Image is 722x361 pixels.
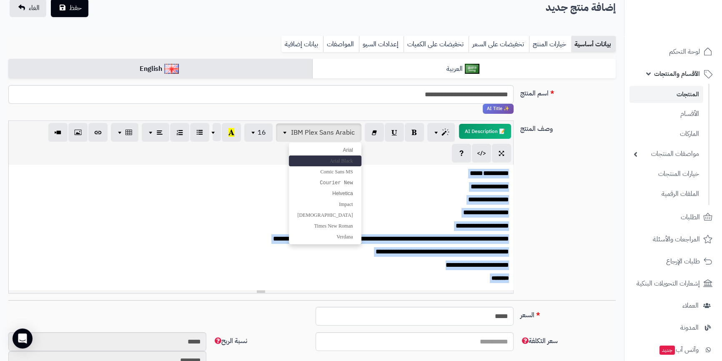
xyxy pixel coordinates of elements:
label: وصف المنتج [517,120,619,134]
a: English [8,59,312,79]
span: Comic Sans MS [320,169,353,175]
button: IBM Plex Sans Arabic [276,123,361,142]
span: Verdana [336,234,353,240]
a: إعدادات السيو [359,36,404,53]
span: IBM Plex Sans Arabic [291,128,355,138]
a: مواصفات المنتجات [629,145,703,163]
a: Comic Sans MS [289,166,361,177]
span: Helvetica [332,191,353,196]
button: 16 [244,123,273,142]
a: [DEMOGRAPHIC_DATA] [289,210,361,221]
span: سعر التكلفة [520,336,558,346]
img: logo-2.png [665,20,714,37]
a: المنتجات [629,86,703,103]
a: Times New Roman [289,221,361,231]
a: Courier New [289,177,361,188]
span: المدونة [680,322,699,333]
span: طلبات الإرجاع [666,256,700,267]
span: Times New Roman [314,223,353,229]
span: حفظ [69,3,82,13]
a: الطلبات [629,207,717,227]
a: وآتس آبجديد [629,340,717,360]
a: Helvetica [289,188,361,199]
span: Arial Black [330,158,353,164]
a: بيانات إضافية [281,36,323,53]
a: إشعارات التحويلات البنكية [629,273,717,293]
label: اسم المنتج [517,85,619,98]
span: الأقسام والمنتجات [654,68,700,80]
a: Verdana [289,231,361,242]
span: العملاء [682,300,699,311]
a: الأقسام [629,105,703,123]
a: الملفات الرقمية [629,185,703,203]
a: تخفيضات على الكميات [404,36,469,53]
a: Arial Black [289,155,361,166]
img: العربية [465,64,479,74]
img: English [164,64,179,74]
div: Open Intercom Messenger [13,328,33,348]
span: نسبة الربح [213,336,247,346]
span: إشعارات التحويلات البنكية [637,278,700,289]
a: لوحة التحكم [629,42,717,62]
a: الماركات [629,125,703,143]
span: لوحة التحكم [669,46,700,58]
a: المراجعات والأسئلة [629,229,717,249]
button: 📝 AI Description [459,124,511,139]
a: طلبات الإرجاع [629,251,717,271]
span: Courier New [320,180,353,186]
a: المواصفات [323,36,359,53]
span: وآتس آب [659,344,699,356]
a: تخفيضات على السعر [469,36,529,53]
a: خيارات المنتج [529,36,571,53]
span: انقر لاستخدام رفيقك الذكي [483,104,514,114]
a: المدونة [629,318,717,338]
a: Arial [289,145,361,155]
a: Impact [289,199,361,210]
span: الطلبات [681,211,700,223]
a: بيانات أساسية [571,36,616,53]
a: العربية [312,59,616,79]
a: العملاء [629,296,717,316]
span: Arial [343,147,353,153]
label: السعر [517,307,619,320]
a: خيارات المنتجات [629,165,703,183]
span: المراجعات والأسئلة [653,233,700,245]
span: جديد [659,346,675,355]
span: 16 [258,128,266,138]
span: الغاء [29,3,40,13]
span: Impact [339,201,353,207]
span: [DEMOGRAPHIC_DATA] [297,212,353,218]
